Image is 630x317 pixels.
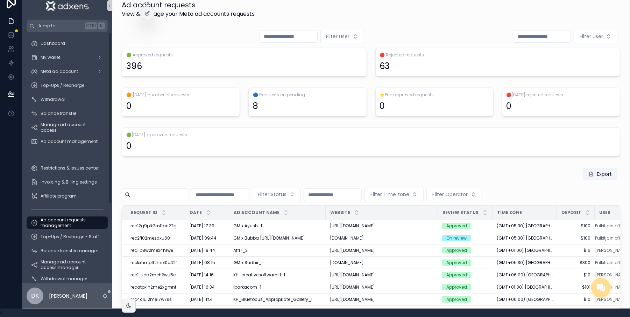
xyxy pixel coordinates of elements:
span: [PERSON_NAME] [595,248,627,253]
a: KH_Bluefocus_Appropriate_Gallery_1 [233,297,321,302]
span: $16 [561,248,590,253]
a: Affiliate program [27,190,108,202]
a: KH_creativesoftware-1_1 [233,272,321,278]
div: 0 [507,101,512,112]
a: Pulkitjain official [595,260,627,266]
a: rec1lb8w2mex4h1w8 [130,248,181,253]
div: Approved [446,223,467,229]
span: 🟠 [DATE] number of requests [126,92,235,98]
a: Balance transfer [27,107,108,120]
a: Restrictions & issues center [27,162,108,174]
span: Dashboard [41,41,65,46]
span: [DATE] 11:51 [189,297,212,302]
span: 🔴[DATE] rejected requests [507,92,616,98]
span: [URL][DOMAIN_NAME] [330,272,375,278]
a: [DATE] 11:51 [189,297,225,302]
a: [PERSON_NAME] [595,272,627,278]
div: GM x Ayush_1 [233,223,321,229]
span: [URL][DOMAIN_NAME] [330,223,375,229]
a: GM x Bubba [URL][DOMAIN_NAME] [233,235,321,241]
div: Approved [446,247,467,254]
a: [URL][DOMAIN_NAME] [330,272,434,278]
span: Ad account name [234,210,279,215]
span: (GMT+05:30) [GEOGRAPHIC_DATA] [497,223,553,229]
a: (GMT+01:00) [GEOGRAPHIC_DATA] [497,248,553,253]
span: [DATE] 09:44 [189,235,217,241]
span: Withdrawal manager [41,276,87,282]
span: Pulkitjain official [595,223,627,229]
div: Approved [446,284,467,290]
span: Review status [443,210,479,215]
span: Affiliate program [41,193,77,199]
span: Filter User [326,33,350,40]
span: Top-Ups / Recharge - Staff [41,234,99,240]
a: [PERSON_NAME] [595,297,627,302]
p: [PERSON_NAME] [49,292,87,299]
span: $100 [561,223,590,229]
div: Approved [446,260,467,266]
span: (GMT+06:00) [GEOGRAPHIC_DATA] [497,297,553,302]
a: $100 [561,235,590,241]
a: Withdrawal manager [27,273,108,285]
a: $10 [561,272,590,278]
span: Request ID [131,210,157,215]
span: View & Manage your Meta ad accounts requests [122,10,255,18]
a: Approved [442,272,488,278]
a: [DATE] 08:15 [189,260,225,266]
a: Top-Ups / Recharge - Staff [27,230,108,243]
span: ⭐Pre-approved requests [380,92,489,98]
a: Ad account requests management [27,216,108,229]
a: Pulkitjain official [595,235,627,241]
span: [URL][DOMAIN_NAME] [330,297,375,302]
a: [URL][DOMAIN_NAME] [330,248,434,253]
a: rec4clui2me17w7ss [130,297,181,302]
a: [DATE] 19:44 [189,248,225,253]
a: $300 [561,260,590,266]
span: Deposit [561,210,581,215]
a: Manage ad account access manager [27,259,108,271]
a: Approved [442,284,488,290]
a: Approved [442,247,488,254]
a: (GMT+05:30) [GEOGRAPHIC_DATA] [497,260,553,266]
a: [DATE] 09:44 [189,235,225,241]
div: GM x Sudhir_1 [233,260,321,266]
span: K [99,23,104,29]
span: Manage ad account access manager [41,259,101,270]
div: Approved [446,296,467,303]
button: Select Button [320,30,364,43]
span: Time zone [497,210,522,215]
div: Afri 1_2 [233,248,321,253]
a: Ad account management [27,135,108,148]
span: Filter Operator [432,191,468,198]
span: (GMT+05:30) [GEOGRAPHIC_DATA] [497,235,553,241]
span: $101 [561,284,590,290]
span: 🔴 Rejected requests [380,52,616,58]
div: 63 [380,61,390,72]
span: [DATE] 19:44 [189,248,215,253]
span: Balance transfer [41,111,76,116]
a: reckxhmp92mel0c42f [130,260,181,266]
a: [DATE] 16:34 [189,284,225,290]
button: Jump to...CtrlK [27,20,108,32]
div: rec12g9plk2mf1ac22g [130,223,181,229]
span: Website [330,210,350,215]
span: [DATE] 16:34 [189,284,215,290]
span: Filter Time zone [370,191,409,198]
a: Balance transfer manager [27,244,108,257]
div: 0 [126,140,132,152]
span: Top-Ups / Recharge [41,83,84,88]
span: (GMT+01:00) [GEOGRAPHIC_DATA] [497,284,553,290]
a: $10 [561,297,590,302]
